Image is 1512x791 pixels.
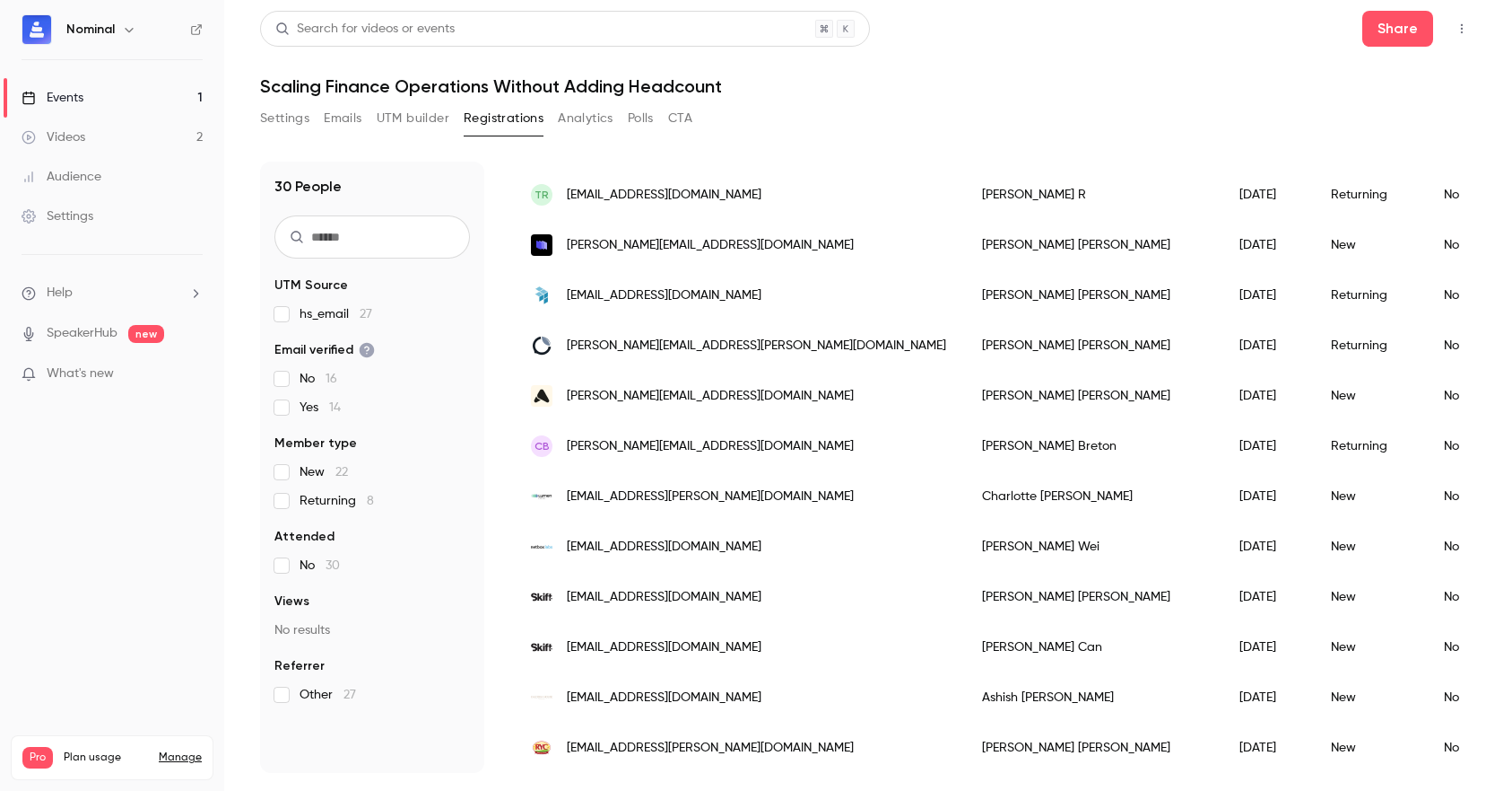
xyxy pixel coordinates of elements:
div: [DATE] [1221,522,1313,572]
div: [DATE] [1221,723,1313,773]
div: New [1313,572,1426,622]
span: Plan usage [64,751,148,765]
div: Search for videos or events [275,20,455,39]
img: officespacesoftware.com [531,285,552,306]
span: Views [274,593,309,611]
img: lumen.energy [531,486,552,507]
div: New [1313,471,1426,522]
span: Returning [300,492,374,510]
span: 27 [343,689,356,701]
button: CTA [668,104,692,133]
span: [EMAIL_ADDRESS][DOMAIN_NAME] [567,186,761,205]
div: [DATE] [1221,672,1313,723]
span: new [128,325,164,343]
span: New [300,463,348,481]
div: [PERSON_NAME] [PERSON_NAME] [964,220,1221,270]
span: 8 [367,495,374,507]
span: hs_email [300,305,372,323]
div: [DATE] [1221,421,1313,471]
div: [PERSON_NAME] [PERSON_NAME] [964,321,1221,371]
div: [PERSON_NAME] Wei [964,522,1221,572]
div: [DATE] [1221,371,1313,421]
div: [PERSON_NAME] [PERSON_NAME] [964,572,1221,622]
h6: Nominal [66,21,115,39]
p: No results [274,621,470,639]
div: [DATE] [1221,170,1313,220]
div: [PERSON_NAME] R [964,170,1221,220]
span: Member type [274,435,357,453]
div: Events [22,89,83,107]
span: [EMAIL_ADDRESS][DOMAIN_NAME] [567,538,761,557]
div: New [1313,522,1426,572]
span: 14 [329,401,341,414]
img: calderahouse.com [531,687,552,708]
span: Help [47,284,73,303]
h1: 30 People [274,176,342,198]
button: Polls [628,104,654,133]
div: [DATE] [1221,321,1313,371]
span: [EMAIL_ADDRESS][PERSON_NAME][DOMAIN_NAME] [567,488,854,506]
span: UTM Source [274,277,348,294]
div: Returning [1313,321,1426,371]
span: [PERSON_NAME][EMAIL_ADDRESS][DOMAIN_NAME] [567,236,854,255]
li: help-dropdown-opener [22,284,203,303]
span: [PERSON_NAME][EMAIL_ADDRESS][PERSON_NAME][DOMAIN_NAME] [567,337,946,356]
img: skift.com [531,586,552,608]
div: Videos [22,128,85,146]
div: New [1313,672,1426,723]
div: New [1313,723,1426,773]
div: Returning [1313,421,1426,471]
button: Analytics [558,104,613,133]
span: Email verified [274,341,375,359]
img: northone.com [531,385,552,407]
span: Yes [300,399,341,417]
div: Returning [1313,270,1426,321]
a: Manage [159,751,202,765]
button: UTM builder [377,104,449,133]
div: [PERSON_NAME] Can [964,622,1221,672]
div: [DATE] [1221,220,1313,270]
div: New [1313,622,1426,672]
span: What's new [47,365,114,383]
div: [DATE] [1221,622,1313,672]
img: netboxlabs.com [531,536,552,558]
div: Returning [1313,170,1426,220]
div: Charlotte [PERSON_NAME] [964,471,1221,522]
div: [DATE] [1221,270,1313,321]
span: [EMAIL_ADDRESS][DOMAIN_NAME] [567,286,761,305]
div: Audience [22,168,101,186]
span: [EMAIL_ADDRESS][PERSON_NAME][DOMAIN_NAME] [567,739,854,758]
button: Settings [260,104,309,133]
button: Emails [324,104,361,133]
span: TR [534,187,549,203]
a: SpeakerHub [47,324,117,343]
span: CB [534,438,550,454]
section: facet-groups [274,277,470,704]
img: motionapp.com [531,234,552,256]
span: [EMAIL_ADDRESS][DOMAIN_NAME] [567,689,761,708]
span: 16 [326,373,337,385]
div: Settings [22,207,93,225]
div: [PERSON_NAME] [PERSON_NAME] [964,371,1221,421]
span: 22 [335,466,348,479]
div: Ashish [PERSON_NAME] [964,672,1221,723]
span: [EMAIL_ADDRESS][DOMAIN_NAME] [567,638,761,657]
img: skift.com [531,637,552,658]
span: Attended [274,528,335,546]
div: [DATE] [1221,471,1313,522]
span: 30 [326,559,340,572]
div: [PERSON_NAME] [PERSON_NAME] [964,270,1221,321]
div: [PERSON_NAME] [PERSON_NAME] [964,723,1221,773]
img: Nominal [22,15,51,44]
span: Referrer [274,657,325,675]
span: Other [300,686,356,704]
img: rycfoods.com [531,737,552,759]
span: [PERSON_NAME][EMAIL_ADDRESS][DOMAIN_NAME] [567,437,854,456]
span: Pro [22,747,53,769]
button: Share [1362,11,1433,47]
div: [PERSON_NAME] Breton [964,421,1221,471]
h1: Scaling Finance Operations Without Adding Headcount [260,75,1476,97]
span: No [300,370,337,388]
span: 27 [360,308,372,321]
img: chestnutcarbon.com [531,335,552,356]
